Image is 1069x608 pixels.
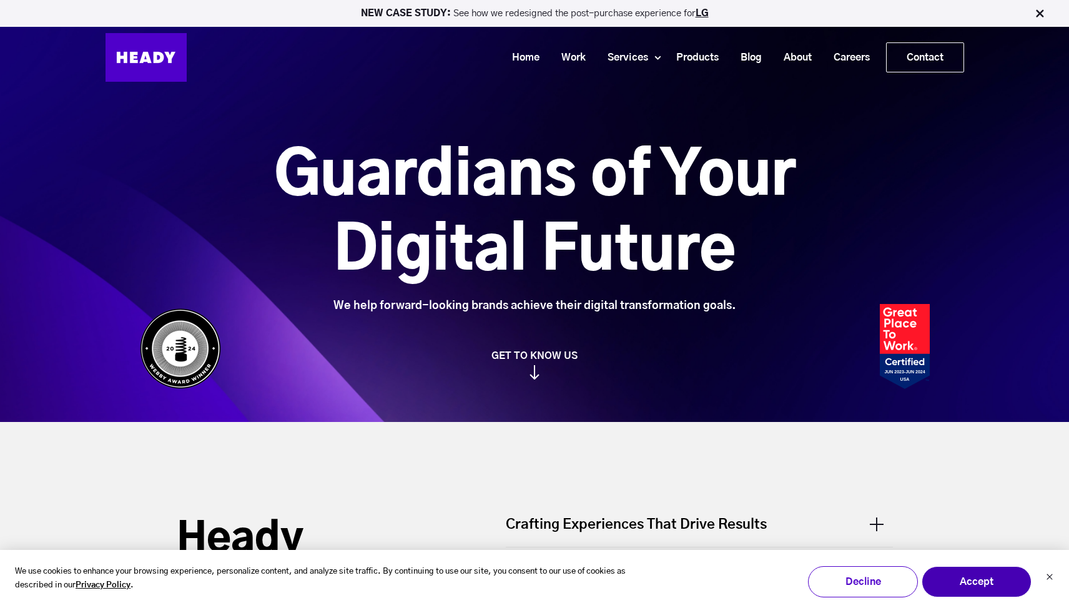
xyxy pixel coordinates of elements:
[199,42,964,72] div: Navigation Menu
[887,43,963,72] a: Contact
[1033,7,1046,20] img: Close Bar
[204,299,865,313] div: We help forward-looking brands achieve their digital transformation goals.
[204,139,865,289] h1: Guardians of Your Digital Future
[361,9,453,18] strong: NEW CASE STUDY:
[496,46,546,69] a: Home
[546,46,592,69] a: Work
[696,9,709,18] a: LG
[506,515,893,547] div: Crafting Experiences That Drive Results
[1046,572,1053,585] button: Dismiss cookie banner
[530,365,539,380] img: arrow_down
[725,46,768,69] a: Blog
[106,33,187,82] img: Heady_Logo_Web-01 (1)
[661,46,725,69] a: Products
[76,579,131,593] a: Privacy Policy
[506,547,893,594] div: Driving Success Through Strategic Thinking
[15,565,626,594] p: We use cookies to enhance your browsing experience, personalize content, and analyze site traffic...
[808,566,918,597] button: Decline
[134,350,936,380] a: GET TO KNOW US
[6,9,1063,18] p: See how we redesigned the post-purchase experience for
[922,566,1032,597] button: Accept
[140,308,221,389] img: Heady_WebbyAward_Winner-4
[880,304,930,389] img: Heady_2023_Certification_Badge
[768,46,818,69] a: About
[818,46,876,69] a: Careers
[592,46,654,69] a: Services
